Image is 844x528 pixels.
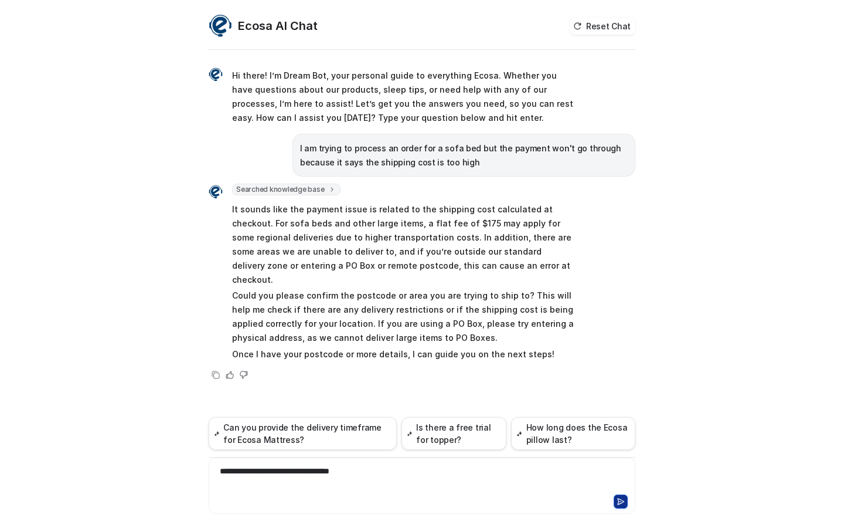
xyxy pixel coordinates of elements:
button: Can you provide the delivery timeframe for Ecosa Mattress? [209,417,397,450]
button: How long does the Ecosa pillow last? [511,417,635,450]
span: Searched knowledge base [232,184,341,195]
img: Widget [209,185,223,199]
img: Widget [209,14,232,38]
p: Could you please confirm the postcode or area you are trying to ship to? This will help me check ... [232,289,575,345]
img: Widget [209,67,223,82]
p: Once I have your postcode or more details, I can guide you on the next steps! [232,347,575,361]
h2: Ecosa AI Chat [238,18,318,34]
p: It sounds like the payment issue is related to the shipping cost calculated at checkout. For sofa... [232,202,575,287]
p: Hi there! I’m Dream Bot, your personal guide to everything Ecosa. Whether you have questions abou... [232,69,575,125]
p: I am trying to process an order for a sofa bed but the payment won't go through because it says t... [300,141,628,170]
button: Is there a free trial for topper? [401,417,506,450]
button: Reset Chat [570,18,635,35]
